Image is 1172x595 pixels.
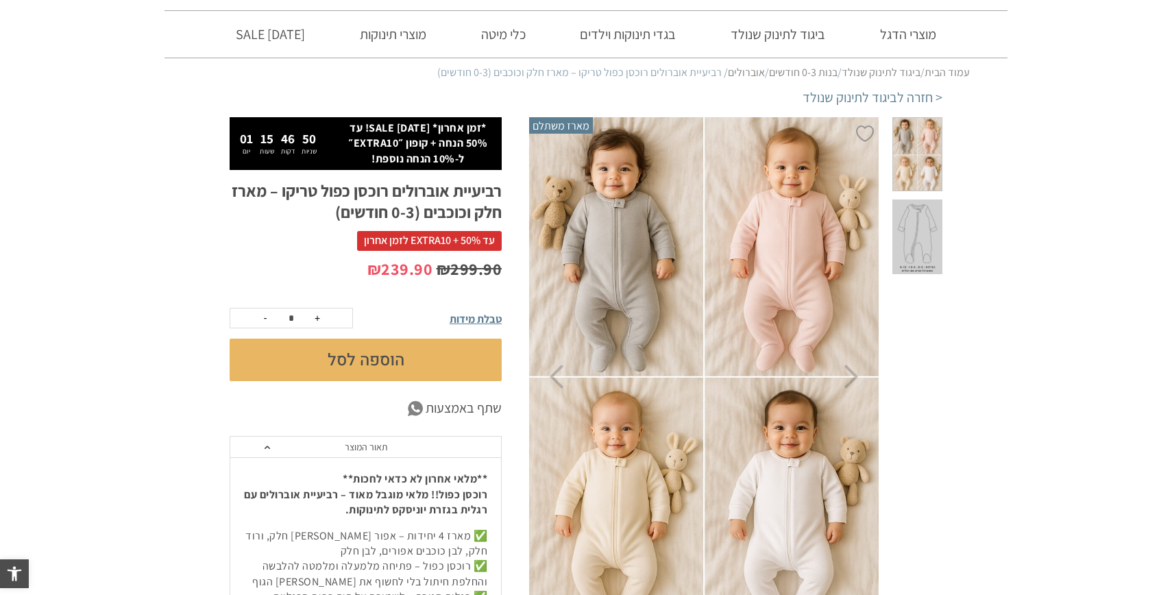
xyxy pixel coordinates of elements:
button: הוספה לסל [230,339,502,381]
a: עמוד הבית [925,65,970,80]
span: ₪ [367,258,382,280]
p: דקות [281,148,295,155]
p: שעות [260,148,274,155]
a: ביגוד לתינוק שנולד [842,65,920,80]
bdi: 299.90 [437,258,502,280]
input: כמות המוצר [278,308,305,328]
nav: Breadcrumb [202,65,970,80]
a: [DATE] SALE [215,11,326,58]
p: שניות [302,148,317,155]
button: - [255,308,276,328]
span: שתף באמצעות [426,398,502,419]
a: כלי מיטה [461,11,546,58]
span: 50 [302,130,316,147]
a: אוברולים [728,65,765,80]
span: מארז משתלם [529,117,593,134]
a: ביגוד לתינוק שנולד [710,11,846,58]
button: + [307,308,328,328]
bdi: 239.90 [367,258,433,280]
a: מוצרי הדגל [859,11,957,58]
span: 46 [281,130,295,147]
strong: **מלאי אחרון לא כדאי לחכות** רוכסן כפול!! מלאי מוגבל מאוד – רביעיית אוברולים עם רגלית בגזרת יוניס... [244,472,487,517]
p: יום [240,148,253,155]
a: שתף באמצעות [230,398,502,419]
span: ₪ [437,258,451,280]
a: מוצרי תינוקות [339,11,447,58]
a: < חזרה לביגוד לתינוק שנולד [803,88,942,107]
a: בנות 0-3 חודשים [769,65,838,80]
button: Next [844,365,859,389]
span: עד 50% + EXTRA10 לזמן אחרון [357,231,502,250]
span: טבלת מידות [450,312,502,326]
span: 01 [240,130,253,147]
a: בגדי תינוקות וילדים [559,11,696,58]
p: *זמן אחרון* [DATE] SALE! עד 50% הנחה + קופון ״EXTRA10״ ל-10% הנחה נוספת! [341,121,495,167]
a: תאור המוצר [230,437,501,458]
button: Previous [549,365,563,389]
span: 15 [260,130,273,147]
h1: רביעיית אוברולים רוכסן כפול טריקו – מארז חלק וכוכבים (0-3 חודשים) [230,180,502,223]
